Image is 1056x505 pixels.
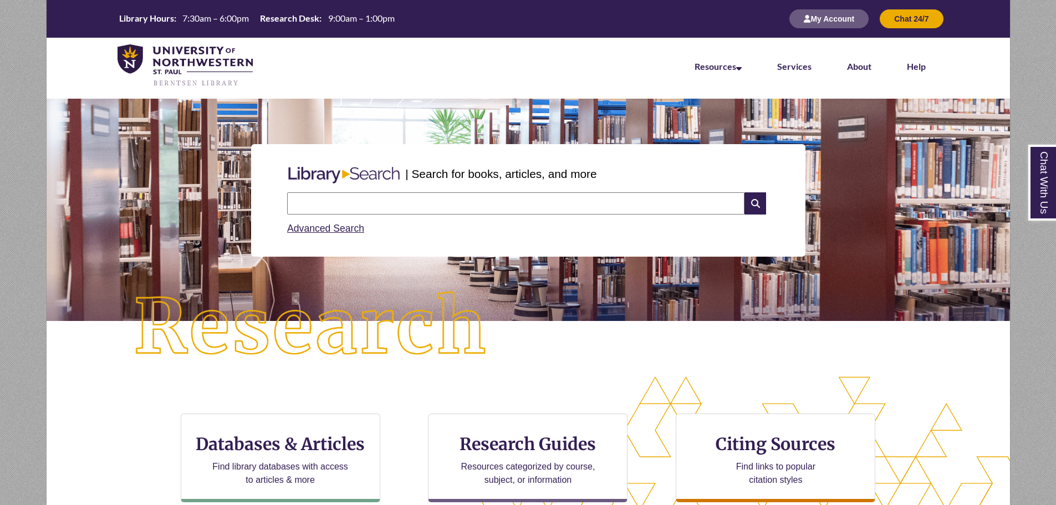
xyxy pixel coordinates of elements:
table: Hours Today [115,12,399,24]
p: Resources categorized by course, subject, or information [456,460,600,487]
button: My Account [789,9,869,28]
a: Help [907,61,926,72]
a: Hours Today [115,12,399,25]
a: Resources [695,61,742,72]
a: Research Guides Resources categorized by course, subject, or information [428,414,628,502]
p: Find library databases with access to articles & more [208,460,353,487]
p: | Search for books, articles, and more [405,165,596,182]
button: Chat 24/7 [880,9,943,28]
img: Libary Search [283,162,405,188]
h3: Citing Sources [708,433,844,455]
th: Library Hours: [115,12,178,24]
a: Advanced Search [287,223,364,234]
a: Citing Sources Find links to popular citation styles [676,414,875,502]
p: Find links to popular citation styles [722,460,830,487]
a: Chat 24/7 [880,14,943,23]
span: 7:30am – 6:00pm [182,13,249,23]
a: About [847,61,871,72]
a: My Account [789,14,869,23]
th: Research Desk: [256,12,323,24]
img: Research [94,252,528,403]
img: UNWSP Library Logo [118,44,253,88]
span: 9:00am – 1:00pm [328,13,395,23]
a: Databases & Articles Find library databases with access to articles & more [181,414,380,502]
h3: Databases & Articles [190,433,371,455]
h3: Research Guides [437,433,618,455]
i: Search [744,192,766,215]
a: Services [777,61,812,72]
